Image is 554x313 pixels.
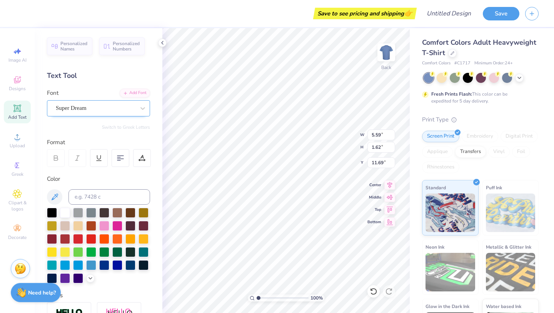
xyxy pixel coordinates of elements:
[60,41,88,52] span: Personalized Names
[404,8,412,18] span: 👉
[501,131,538,142] div: Digital Print
[8,57,27,63] span: Image AI
[4,200,31,212] span: Clipart & logos
[462,131,498,142] div: Embroidery
[512,146,530,158] div: Foil
[426,243,444,251] span: Neon Ink
[486,253,536,291] img: Metallic & Glitter Ink
[8,234,27,241] span: Decorate
[28,289,56,296] strong: Need help?
[8,114,27,120] span: Add Text
[431,91,526,104] div: This color can be expedited for 5 day delivery.
[421,6,477,21] input: Untitled Design
[113,41,140,52] span: Personalized Numbers
[486,243,531,251] span: Metallic & Glitter Ink
[431,91,472,97] strong: Fresh Prints Flash:
[68,189,150,205] input: e.g. 7428 c
[367,207,381,212] span: Top
[10,143,25,149] span: Upload
[47,175,150,183] div: Color
[367,219,381,225] span: Bottom
[381,64,391,71] div: Back
[454,60,471,67] span: # C1717
[422,115,539,124] div: Print Type
[47,138,151,147] div: Format
[483,7,519,20] button: Save
[120,89,150,98] div: Add Font
[12,171,23,177] span: Greek
[367,195,381,200] span: Middle
[422,38,536,57] span: Comfort Colors Adult Heavyweight T-Shirt
[426,194,475,232] img: Standard
[422,60,451,67] span: Comfort Colors
[102,124,150,130] button: Switch to Greek Letters
[47,291,150,300] div: Styles
[47,89,58,98] label: Font
[486,183,502,192] span: Puff Ink
[474,60,513,67] span: Minimum Order: 24 +
[367,182,381,188] span: Center
[488,146,510,158] div: Vinyl
[426,253,475,291] img: Neon Ink
[426,183,446,192] span: Standard
[422,162,459,173] div: Rhinestones
[315,8,415,19] div: Save to see pricing and shipping
[422,131,459,142] div: Screen Print
[310,294,323,301] span: 100 %
[455,146,486,158] div: Transfers
[486,302,521,310] span: Water based Ink
[486,194,536,232] img: Puff Ink
[426,302,469,310] span: Glow in the Dark Ink
[47,71,150,81] div: Text Tool
[422,146,453,158] div: Applique
[9,86,26,92] span: Designs
[379,45,394,60] img: Back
